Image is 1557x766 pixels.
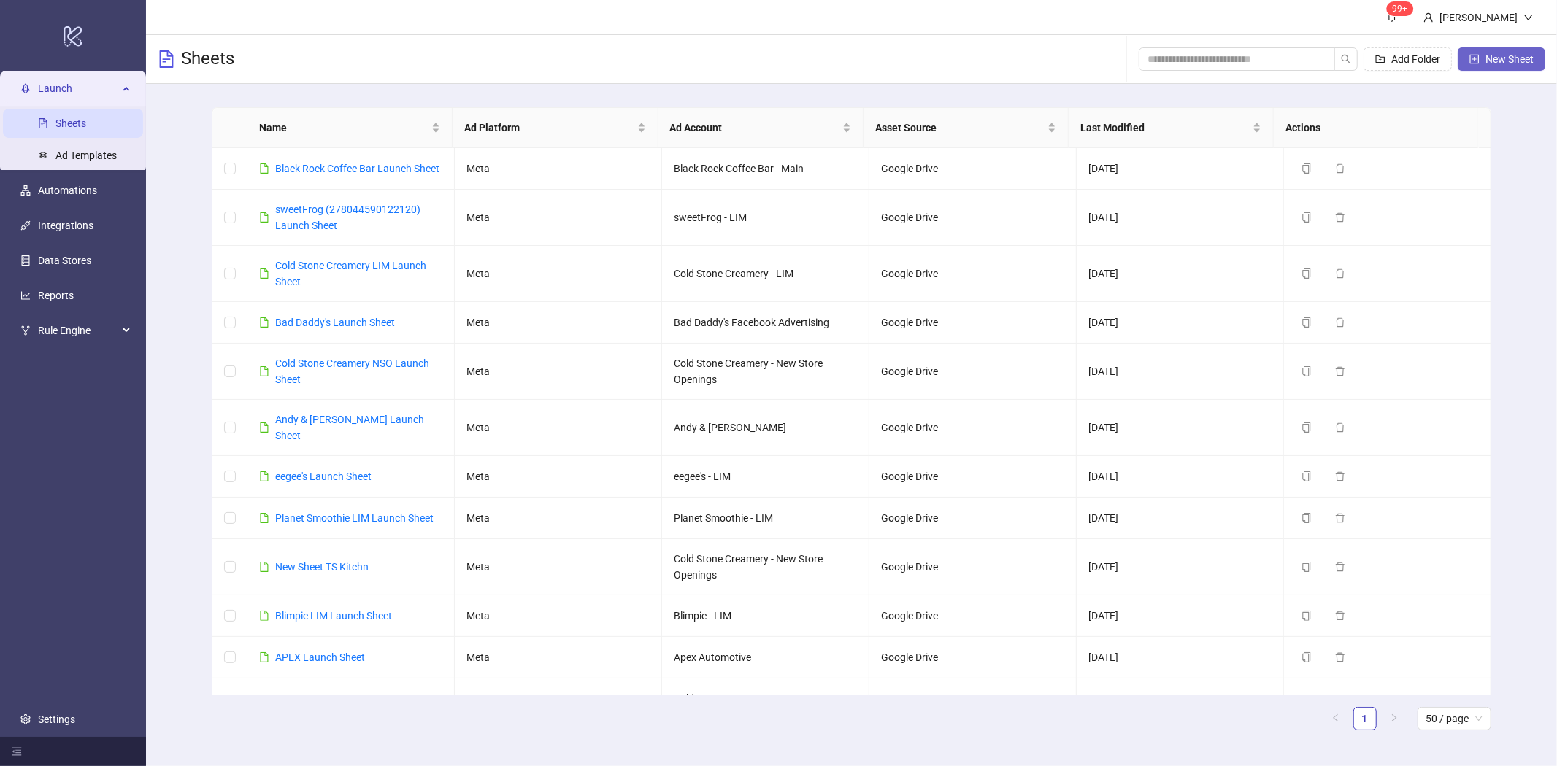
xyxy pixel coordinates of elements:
th: Ad Account [658,108,864,148]
span: copy [1302,317,1312,328]
td: [DATE] [1077,246,1284,302]
th: Ad Platform [453,108,658,148]
a: Black Rock Coffee Bar Launch Sheet [275,163,439,174]
span: plus-square [1469,54,1480,64]
span: delete [1335,422,1345,433]
span: file [259,212,269,223]
span: file [259,652,269,662]
li: Previous Page [1324,707,1348,730]
li: Next Page [1383,707,1406,730]
span: down [1523,12,1534,23]
span: copy [1302,422,1312,433]
a: Blimpie LIM Launch Sheet [275,610,392,622]
td: [DATE] [1077,148,1284,190]
span: Last Modified [1080,120,1250,136]
td: Google Drive [869,302,1077,344]
th: Last Modified [1069,108,1274,148]
span: copy [1302,652,1312,662]
td: Meta [455,190,662,246]
span: Ad Platform [464,120,634,136]
td: Google Drive [869,190,1077,246]
td: Google Drive [869,456,1077,498]
span: fork [20,325,31,336]
td: Google Drive [869,498,1077,539]
td: [DATE] [1077,637,1284,678]
span: delete [1335,366,1345,376]
a: Data Stores [38,255,91,266]
td: [DATE] [1077,190,1284,246]
td: Meta [455,678,662,735]
th: Name [247,108,453,148]
div: [PERSON_NAME] [1434,9,1523,26]
td: Meta [455,637,662,678]
td: Google Drive [869,637,1077,678]
a: Sheets [55,117,86,129]
span: left [1331,713,1340,722]
a: sweetFrog (278044590122120) Launch Sheet [275,204,420,231]
td: Apex Automotive [662,637,869,678]
span: Add Folder [1391,53,1440,65]
div: Page Size [1418,707,1491,730]
span: rocket [20,83,31,93]
span: right [1390,713,1399,722]
span: delete [1335,163,1345,174]
td: Cold Stone Creamery - LIM [662,246,869,302]
td: Bad Daddy's Facebook Advertising [662,302,869,344]
td: Google Drive [869,595,1077,637]
li: 1 [1353,707,1377,730]
td: eegee's - LIM [662,456,869,498]
span: file [259,422,269,433]
span: Launch [38,74,118,103]
a: APEX Launch Sheet [275,651,365,663]
span: user [1423,12,1434,23]
span: delete [1335,268,1345,279]
button: Add Folder [1364,47,1452,71]
td: Google Drive [869,400,1077,456]
td: Cold Stone Creamery - New Store Openings [662,539,869,595]
td: Cold Stone Creamery - New Store Openings [662,344,869,400]
td: Meta [455,148,662,190]
span: copy [1302,366,1312,376]
span: delete [1335,611,1345,621]
th: Asset Source [864,108,1069,148]
span: search [1341,54,1351,64]
a: Settings [38,713,75,725]
td: [DATE] [1077,678,1284,735]
td: Andy & [PERSON_NAME] [662,400,869,456]
span: copy [1302,268,1312,279]
span: bell [1387,12,1397,22]
td: Google Drive [869,539,1077,595]
span: folder-add [1375,54,1385,64]
span: Name [259,120,428,136]
td: Meta [455,456,662,498]
td: Black Rock Coffee Bar - Main [662,148,869,190]
button: right [1383,707,1406,730]
span: copy [1302,611,1312,621]
span: file [259,163,269,174]
a: 1 [1354,708,1376,730]
span: 50 / page [1426,708,1483,730]
span: file [259,562,269,572]
td: Meta [455,498,662,539]
a: Cold Stone Creamery LIM Launch Sheet [275,260,426,287]
td: [DATE] [1077,456,1284,498]
a: Andy & [PERSON_NAME] Launch Sheet [275,414,424,441]
td: Meta [455,400,662,456]
a: Automations [38,185,97,196]
td: Meta [455,302,662,344]
td: Meta [455,595,662,637]
td: Google Drive [869,344,1077,400]
td: [DATE] [1077,302,1284,344]
th: Actions [1274,108,1479,148]
h3: Sheets [181,47,234,71]
span: delete [1335,562,1345,572]
td: Google Drive [869,246,1077,302]
span: file [259,513,269,523]
span: copy [1302,471,1312,481]
span: copy [1302,562,1312,572]
td: [DATE] [1077,400,1284,456]
span: delete [1335,317,1345,328]
td: Planet Smoothie - LIM [662,498,869,539]
a: New Sheet TS Kitchn [275,561,369,573]
td: Cold Stone Creamery - New Store Openings [662,678,869,735]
